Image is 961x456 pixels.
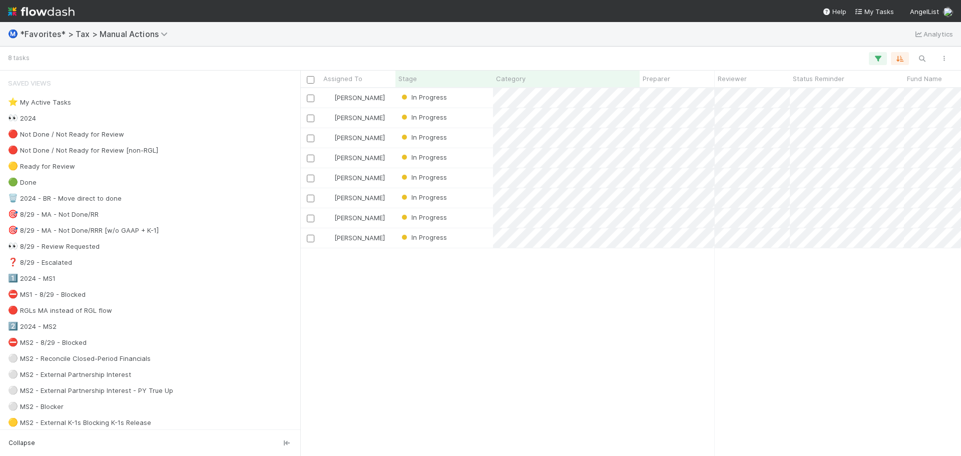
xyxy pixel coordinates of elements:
div: In Progress [399,192,447,202]
div: MS1 - 8/29 - Blocked [8,288,86,301]
div: 2024 [8,112,36,125]
span: 🗑️ [8,194,18,202]
div: In Progress [399,172,447,182]
span: My Tasks [854,8,894,16]
div: My Active Tasks [8,96,71,109]
input: Toggle Row Selected [307,135,314,142]
span: In Progress [399,153,447,161]
div: Not Done / Not Ready for Review [8,128,124,141]
span: Saved Views [8,73,51,93]
span: ⛔ [8,338,18,346]
div: 8/29 - MA - Not Done/RR [8,208,99,221]
span: 🟡 [8,418,18,426]
input: Toggle Row Selected [307,115,314,122]
div: In Progress [399,152,447,162]
span: ⚪ [8,402,18,410]
span: 🔴 [8,306,18,314]
div: [PERSON_NAME] [324,93,385,103]
span: [PERSON_NAME] [334,134,385,142]
span: Ⓜ️ [8,30,18,38]
div: Done [8,176,37,189]
img: avatar_711f55b7-5a46-40da-996f-bc93b6b86381.png [325,114,333,122]
span: 🎯 [8,226,18,234]
span: Fund Name [907,74,942,84]
span: ❓ [8,258,18,266]
span: 🔴 [8,130,18,138]
div: [PERSON_NAME] [324,193,385,203]
img: avatar_e41e7ae5-e7d9-4d8d-9f56-31b0d7a2f4fd.png [325,154,333,162]
span: In Progress [399,133,447,141]
img: avatar_711f55b7-5a46-40da-996f-bc93b6b86381.png [325,94,333,102]
span: 2️⃣ [8,322,18,330]
div: [PERSON_NAME] [324,133,385,143]
span: 1️⃣ [8,274,18,282]
div: In Progress [399,212,447,222]
small: 8 tasks [8,54,30,63]
span: 🟡 [8,162,18,170]
span: 🟢 [8,178,18,186]
input: Toggle Row Selected [307,195,314,202]
span: Assigned To [323,74,362,84]
span: In Progress [399,193,447,201]
input: Toggle Row Selected [307,175,314,182]
div: [PERSON_NAME] [324,153,385,163]
span: In Progress [399,93,447,101]
span: In Progress [399,233,447,241]
div: 2024 - MS2 [8,320,57,333]
span: [PERSON_NAME] [334,154,385,162]
div: 2024 - BR - Move direct to done [8,192,122,205]
span: In Progress [399,213,447,221]
span: [PERSON_NAME] [334,114,385,122]
span: Category [496,74,526,84]
span: AngelList [910,8,939,16]
a: My Tasks [854,7,894,17]
div: MS2 - Blocker [8,400,64,413]
div: [PERSON_NAME] [324,173,385,183]
div: In Progress [399,112,447,122]
input: Toggle Row Selected [307,155,314,162]
span: 🎯 [8,210,18,218]
div: 8/29 - Review Requested [8,240,100,253]
span: 🔴 [8,146,18,154]
img: avatar_cfa6ccaa-c7d9-46b3-b608-2ec56ecf97ad.png [325,234,333,242]
input: Toggle All Rows Selected [307,76,314,84]
div: [PERSON_NAME] [324,213,385,223]
span: *Favorites* > Tax > Manual Actions [20,29,173,39]
span: ⚪ [8,386,18,394]
img: avatar_cfa6ccaa-c7d9-46b3-b608-2ec56ecf97ad.png [325,174,333,182]
span: In Progress [399,113,447,121]
img: avatar_711f55b7-5a46-40da-996f-bc93b6b86381.png [325,134,333,142]
span: Preparer [643,74,670,84]
div: MS2 - External Partnership Interest [8,368,131,381]
div: MS2 - 8/29 - Blocked [8,336,87,349]
img: avatar_cfa6ccaa-c7d9-46b3-b608-2ec56ecf97ad.png [325,194,333,202]
span: Status Reminder [793,74,844,84]
span: 👀 [8,242,18,250]
span: ⚪ [8,370,18,378]
div: Not Done / Not Ready for Review [non-RGL] [8,144,158,157]
img: avatar_cfa6ccaa-c7d9-46b3-b608-2ec56ecf97ad.png [325,214,333,222]
div: 2024 - MS1 [8,272,56,285]
div: 8/29 - MA - Not Done/RRR [w/o GAAP + K-1] [8,224,159,237]
div: RGLs MA instead of RGL flow [8,304,112,317]
span: ⛔ [8,290,18,298]
a: Analytics [913,28,953,40]
span: [PERSON_NAME] [334,214,385,222]
input: Toggle Row Selected [307,95,314,102]
div: [PERSON_NAME] [324,233,385,243]
span: ⭐ [8,98,18,106]
span: [PERSON_NAME] [334,174,385,182]
div: Ready for Review [8,160,75,173]
input: Toggle Row Selected [307,235,314,242]
div: In Progress [399,232,447,242]
span: Stage [398,74,417,84]
div: MS2 - External K-1s Blocking K-1s Release [8,416,151,429]
img: avatar_cfa6ccaa-c7d9-46b3-b608-2ec56ecf97ad.png [943,7,953,17]
img: logo-inverted-e16ddd16eac7371096b0.svg [8,3,75,20]
div: [PERSON_NAME] [324,113,385,123]
span: Reviewer [718,74,747,84]
span: [PERSON_NAME] [334,234,385,242]
div: MS2 - External Partnership Interest - PY True Up [8,384,173,397]
div: Help [822,7,846,17]
span: ⚪ [8,354,18,362]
